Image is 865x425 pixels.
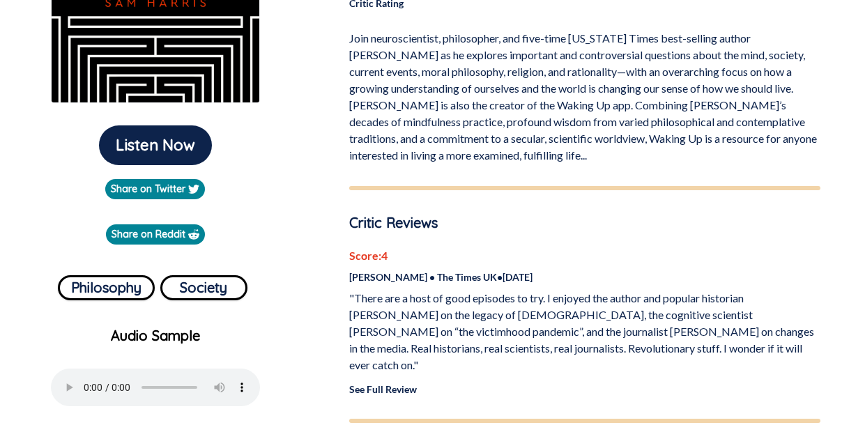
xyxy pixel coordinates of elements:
[349,24,820,164] p: Join neuroscientist, philosopher, and five-time [US_STATE] Times best-selling author [PERSON_NAME...
[349,383,417,395] a: See Full Review
[349,290,820,373] p: "There are a host of good episodes to try. I enjoyed the author and popular historian [PERSON_NAM...
[106,224,205,245] a: Share on Reddit
[99,125,212,165] button: Listen Now
[349,247,820,264] p: Score: 4
[51,369,260,406] audio: Your browser does not support the audio element
[105,179,205,199] a: Share on Twitter
[160,270,247,300] a: Society
[58,270,155,300] a: Philosophy
[349,212,820,233] p: Critic Reviews
[11,325,300,346] p: Audio Sample
[58,275,155,300] button: Philosophy
[349,270,820,284] p: [PERSON_NAME] • The Times UK • [DATE]
[160,275,247,300] button: Society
